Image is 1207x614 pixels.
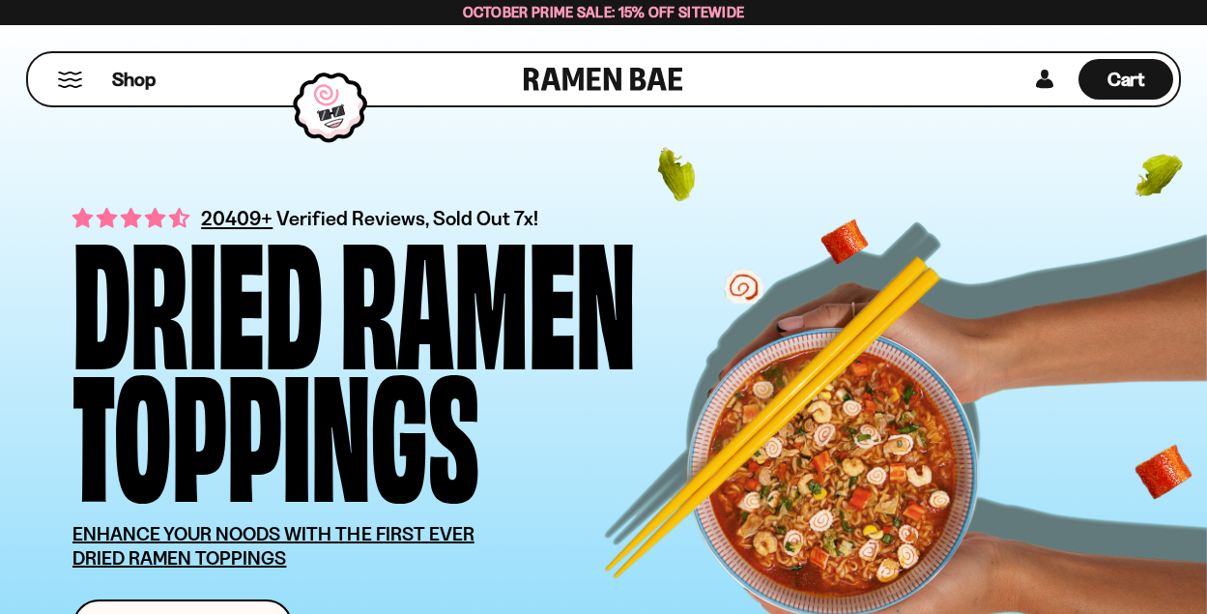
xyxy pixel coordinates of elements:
[1107,68,1145,91] span: Cart
[463,3,745,21] span: October Prime Sale: 15% off Sitewide
[72,361,479,493] div: Toppings
[1078,53,1173,105] div: Cart
[72,522,474,570] u: ENHANCE YOUR NOODS WITH THE FIRST EVER DRIED RAMEN TOPPINGS
[57,72,83,88] button: Mobile Menu Trigger
[112,67,156,93] span: Shop
[72,228,323,361] div: Dried
[112,59,156,100] a: Shop
[340,228,636,361] div: Ramen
